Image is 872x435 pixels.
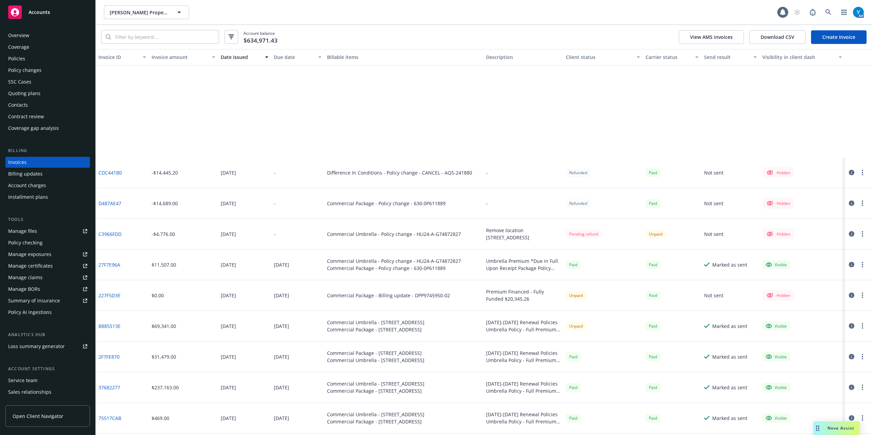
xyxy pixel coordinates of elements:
div: [DATE] [221,322,236,330]
div: Send result [704,54,750,61]
div: Manage certificates [8,260,53,271]
div: Commercial Package - [STREET_ADDRESS] [327,349,424,357]
div: [DATE] [221,230,236,238]
a: Manage certificates [5,260,90,271]
a: Search [822,5,835,19]
a: Service team [5,375,90,386]
div: Coverage [8,42,29,52]
a: Billing updates [5,168,90,179]
div: Hidden [766,230,790,238]
div: Billable items [327,54,481,61]
div: Paid [645,352,660,361]
div: Marked as sent [712,322,747,330]
div: Paid [645,260,660,269]
a: Contacts [5,100,90,110]
div: Tools [5,216,90,223]
div: Summary of insurance [8,295,60,306]
div: - [486,200,488,207]
a: Start snowing [790,5,804,19]
div: Contacts [8,100,28,110]
div: [DATE] [221,200,236,207]
div: [DATE] [274,261,289,268]
button: Send result [701,49,760,65]
div: Paid [645,322,660,330]
div: Carrier status [645,54,691,61]
div: Commercial Umbrella - [STREET_ADDRESS] [327,319,424,326]
div: $31,479.00 [152,353,176,360]
a: SSC Cases [5,76,90,87]
div: - [274,169,276,176]
div: [DATE] [274,292,289,299]
div: Manage files [8,226,37,237]
button: Invoice amount [149,49,218,65]
div: Date issued [221,54,261,61]
div: Paid [645,168,660,177]
div: Client status [566,54,633,61]
div: Hidden [766,291,790,299]
div: Description [486,54,560,61]
div: Premium Financed - Fully Funded $20,345.26 [486,288,560,302]
div: Visible [766,384,787,390]
div: Visible [766,261,787,268]
div: Not sent [704,230,723,238]
div: Manage exposures [8,249,51,260]
div: Manage BORs [8,284,40,295]
a: Policies [5,53,90,64]
div: [DATE]-[DATE] Renewal Policies Umbrella Policy - Full Premium - Payment Due upon Receipt Package ... [486,319,560,333]
div: Contract review [8,111,44,122]
div: Unpaid [566,322,586,330]
a: Coverage [5,42,90,52]
a: Create Invoice [811,30,867,44]
div: Difference In Conditions - Policy change - CANCEL - AQS-241880 [327,169,472,176]
a: 27F7E96A [98,261,120,268]
div: Refunded [566,199,591,208]
div: -$4,776.00 [152,230,175,238]
a: Sales relationships [5,387,90,397]
div: Invoices [8,157,27,168]
div: Paid [645,291,660,300]
button: Client status [563,49,643,65]
div: Billing [5,147,90,154]
div: Policies [8,53,25,64]
div: Visible [766,354,787,360]
a: Summary of insurance [5,295,90,306]
div: Visible [766,323,787,329]
div: Drag to move [813,421,822,435]
span: $634,971.43 [244,36,278,45]
div: Billing updates [8,168,43,179]
div: Visible [766,415,787,421]
div: $469.00 [152,415,169,422]
span: Paid [566,260,581,269]
div: Not sent [704,169,723,176]
div: [DATE] [274,322,289,330]
div: [DATE] [274,415,289,422]
div: Quoting plans [8,88,41,99]
div: Coverage gap analysis [8,123,59,134]
a: CDC441B0 [98,169,122,176]
div: [DATE] [274,384,289,391]
a: Overview [5,30,90,41]
div: Account settings [5,365,90,372]
div: Paid [645,383,660,392]
div: $237,163.00 [152,384,179,391]
div: - [274,230,276,238]
div: Paid [566,383,581,392]
div: Unpaid [645,230,666,238]
div: Paid [566,352,581,361]
svg: Search [106,34,111,40]
button: Billable items [324,49,484,65]
a: Policy changes [5,65,90,76]
button: Download CSV [749,30,806,44]
div: Related accounts [8,398,47,409]
div: -$14,689.00 [152,200,178,207]
button: View AMS invoices [679,30,744,44]
span: Nova Assist [827,425,854,431]
div: [DATE]-[DATE] Renewal Policies Umbrella Policy - Full Premium - Payment Due upon Receipt Package ... [486,380,560,394]
a: Installment plans [5,192,90,202]
div: Manage claims [8,272,43,283]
